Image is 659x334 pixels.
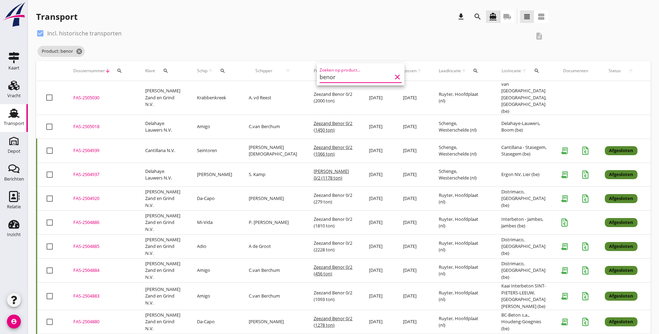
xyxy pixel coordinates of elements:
div: FAS-2504937 [73,171,129,178]
td: Zeezand Benor 0/2 (2228 ton) [305,235,361,259]
td: [PERSON_NAME] Zand en Grind N.V. [137,187,189,211]
td: [PERSON_NAME] Zand en Grind N.V. [137,259,189,283]
td: Adio [189,235,240,259]
div: Transport [4,121,24,126]
div: Afgesloten [605,146,637,155]
div: FAS-2505018 [73,123,129,130]
td: Ruyter, Hoofdplaat (nl) [430,187,493,211]
td: Distrimaco, [GEOGRAPHIC_DATA] (be) [493,187,555,211]
td: Ruyter, Hoofdplaat (nl) [430,259,493,283]
td: [PERSON_NAME] [189,163,240,187]
div: Afgesloten [605,317,637,326]
td: Kaai Interbeton SINT-PIETERS-LEEUW, [GEOGRAPHIC_DATA][PERSON_NAME] (be) [493,283,555,310]
td: Zeezand Benor 0/2 (279 ton) [305,187,361,211]
div: Vracht [7,93,21,98]
span: Schip [197,68,208,74]
i: account_circle [7,315,21,328]
td: Cantillana N.V. [137,139,189,163]
td: Zeezand Benor 0/2 (2000 ton) [305,81,361,115]
td: [PERSON_NAME] [240,187,305,211]
div: Afgesloten [605,194,637,203]
td: [PERSON_NAME] Zand en Grind N.V. [137,81,189,115]
i: receipt_long [558,315,571,329]
div: Kaart [8,66,19,70]
td: Mi-Vida [189,211,240,235]
td: [DATE] [395,211,430,235]
div: FAS-2505030 [73,94,129,101]
i: receipt_long [558,264,571,277]
span: Status [605,68,625,74]
td: [DATE] [361,259,395,283]
span: [PERSON_NAME] 0/2 (1178 ton) [314,168,349,181]
div: FAS-2504920 [73,195,129,202]
td: [DATE] [395,235,430,259]
span: Loslocatie [501,68,521,74]
span: Zeezand Benor 0/2 (456 ton) [314,264,352,277]
span: Product: benor [38,46,85,57]
td: [DATE] [361,139,395,163]
td: Delahaye Lauwers N.V. [137,115,189,139]
div: FAS-2504886 [73,219,129,226]
td: Amigo [189,115,240,139]
td: C.van Berchum [240,115,305,139]
span: Lossen [403,68,417,74]
i: arrow_upward [417,68,422,74]
div: Afgesloten [605,266,637,275]
div: FAS-2504939 [73,147,129,154]
i: receipt_long [558,240,571,253]
div: FAS-2504880 [73,318,129,325]
i: receipt_long [558,192,571,206]
td: Ruyter, Hoofdplaat (nl) [430,235,493,259]
td: [DATE] [395,310,430,334]
span: Schipper [249,68,279,74]
td: P. [PERSON_NAME] [240,211,305,235]
i: arrow_downward [105,68,110,74]
i: view_agenda [537,12,545,21]
td: C.van Berchum [240,283,305,310]
td: Ruyter, Hoofdplaat (nl) [430,81,493,115]
td: [DATE] [395,139,430,163]
i: clear [393,73,402,81]
td: Delahaye-Lauwers, Boom (be) [493,115,555,139]
td: A de Groot [240,235,305,259]
td: [DATE] [361,115,395,139]
div: FAS-2504884 [73,267,129,274]
div: FAS-2504883 [73,293,129,300]
td: Delahaye Lauwers N.V. [137,163,189,187]
i: download [457,12,465,21]
td: Ruyter, Hoofdplaat (nl) [430,283,493,310]
td: Schenge, Westerschelde (nl) [430,163,493,187]
i: search [534,68,539,74]
div: Relatie [7,204,21,209]
td: [PERSON_NAME] [240,310,305,334]
td: [DATE] [395,283,430,310]
div: FAS-2504885 [73,243,129,250]
td: [DATE] [395,81,430,115]
td: [DATE] [361,235,395,259]
i: search [163,68,168,74]
div: Afgesloten [605,170,637,179]
i: arrow_upward [521,68,528,74]
td: Amigo [189,283,240,310]
input: Zoeken op product... [320,72,392,83]
td: [DATE] [361,187,395,211]
i: arrow_upward [625,68,638,74]
td: [DATE] [361,283,395,310]
td: [DATE] [361,163,395,187]
td: Ruyter, Hoofdplaat (nl) [430,211,493,235]
i: arrow_upward [279,68,297,74]
td: Zeezand Benor 0/2 (1810 ton) [305,211,361,235]
td: [DATE] [395,187,430,211]
td: Ergon NV, Lier (be) [493,163,555,187]
i: view_headline [523,12,531,21]
td: BC-Beton s.a., Houdeng-Goegnies (be) [493,310,555,334]
span: Zeezand Benor 0/2 (1278 ton) [314,315,352,328]
div: Afgesloten [605,292,637,301]
span: Zeezand Benor 0/2 (1066 ton) [314,144,352,157]
td: [PERSON_NAME] Zand en Grind N.V. [137,235,189,259]
td: [DATE] [395,259,430,283]
td: Amigo [189,259,240,283]
td: [PERSON_NAME] Zand en Grind N.V. [137,211,189,235]
i: directions_boat [489,12,497,21]
div: Inzicht [7,232,21,237]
